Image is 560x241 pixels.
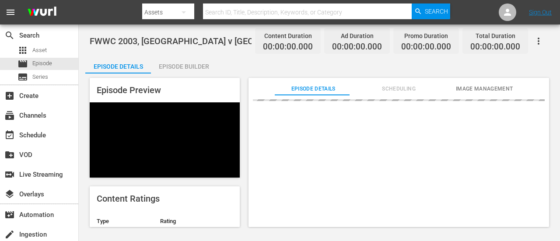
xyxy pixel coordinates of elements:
[32,59,52,68] span: Episode
[32,46,47,55] span: Asset
[85,56,151,77] div: Episode Details
[263,42,313,52] span: 00:00:00.000
[4,130,15,140] span: Schedule
[4,110,15,121] span: Channels
[85,56,151,73] button: Episode Details
[401,42,451,52] span: 00:00:00.000
[332,30,382,42] div: Ad Duration
[4,189,15,199] span: Overlays
[32,73,48,81] span: Series
[151,56,217,77] div: Episode Builder
[17,45,28,56] span: Asset
[470,42,520,52] span: 00:00:00.000
[17,72,28,82] span: Series
[4,30,15,41] span: Search
[5,7,16,17] span: menu
[412,3,450,19] button: Search
[4,91,15,101] span: Create
[90,211,153,232] th: Type
[4,210,15,220] span: Automation
[153,211,217,232] th: Rating
[4,150,15,160] span: VOD
[97,193,160,204] span: Content Ratings
[425,3,448,19] span: Search
[151,56,217,73] button: Episode Builder
[446,84,523,94] span: Image Management
[4,169,15,180] span: Live Streaming
[360,84,437,94] span: Scheduling
[332,42,382,52] span: 00:00:00.000
[97,85,161,95] span: Episode Preview
[470,30,520,42] div: Total Duration
[21,2,63,23] img: ans4CAIJ8jUAAAAAAAAAAAAAAAAAAAAAAAAgQb4GAAAAAAAAAAAAAAAAAAAAAAAAJMjXAAAAAAAAAAAAAAAAAAAAAAAAgAT5G...
[401,30,451,42] div: Promo Duration
[275,84,352,94] span: Episode Details
[4,229,15,240] span: Ingestion
[90,36,423,46] span: FWWC 2003, [GEOGRAPHIC_DATA] v [GEOGRAPHIC_DATA], Quarter-Finals - FMR (EN)
[17,59,28,69] span: Episode
[529,9,552,16] a: Sign Out
[263,30,313,42] div: Content Duration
